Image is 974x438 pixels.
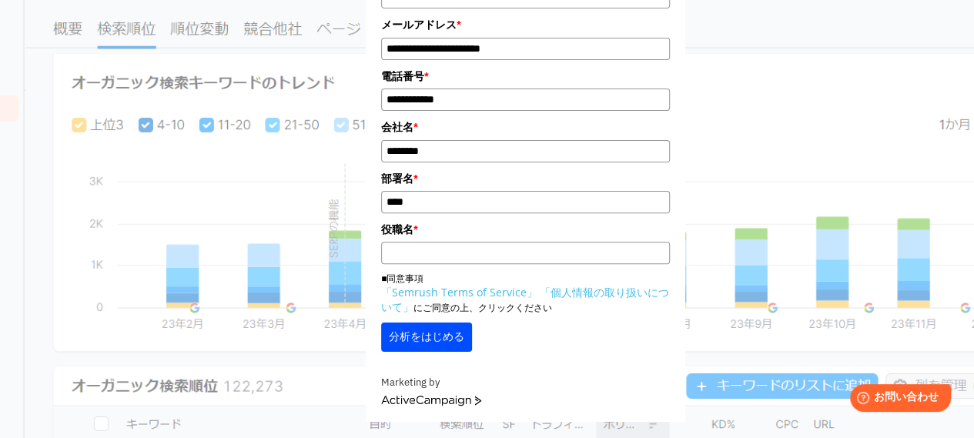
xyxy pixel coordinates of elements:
p: ■同意事項 にご同意の上、クリックください [381,272,670,315]
label: 会社名 [381,119,670,135]
div: Marketing by [381,375,670,391]
label: 役職名 [381,221,670,238]
a: 「個人情報の取り扱いについて」 [381,285,669,314]
label: 電話番号 [381,68,670,85]
button: 分析をはじめる [381,323,472,352]
a: 「Semrush Terms of Service」 [381,285,537,299]
iframe: Help widget launcher [837,378,957,421]
label: 部署名 [381,170,670,187]
label: メールアドレス [381,16,670,33]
